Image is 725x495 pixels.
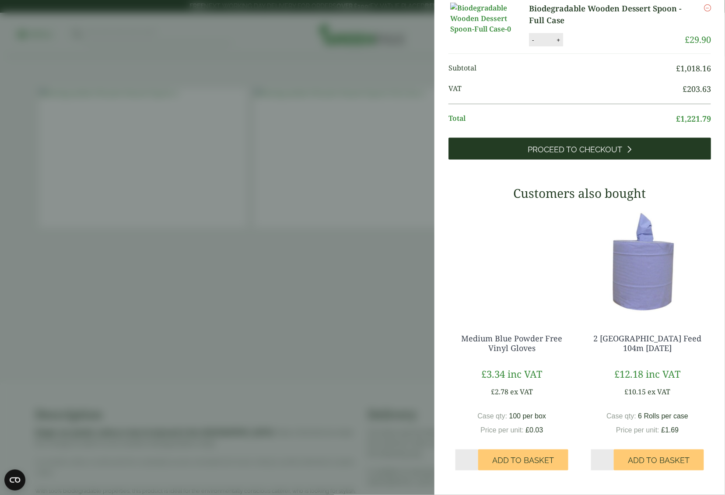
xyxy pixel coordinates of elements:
[482,367,487,380] span: £
[480,426,524,434] span: Price per unit:
[625,387,629,397] span: £
[676,63,711,74] bdi: 1,018.16
[685,34,711,46] bdi: 29.90
[448,186,711,201] h3: Customers also bought
[448,138,711,160] a: Proceed to Checkout
[628,456,690,465] span: Add to Basket
[526,426,543,434] bdi: 0.03
[616,426,659,434] span: Price per unit:
[478,449,568,470] button: Add to Basket
[615,367,644,380] bdi: 12.18
[508,367,543,380] span: inc VAT
[510,387,533,397] span: ex VAT
[448,63,676,74] span: Subtotal
[685,34,690,46] span: £
[704,3,711,13] a: Remove this item
[462,333,563,353] a: Medium Blue Powder Free Vinyl Gloves
[491,387,495,397] span: £
[676,63,680,74] span: £
[529,36,536,44] button: -
[683,84,687,94] span: £
[478,412,508,420] span: Case qty:
[482,367,505,380] bdi: 3.34
[625,387,646,397] bdi: 10.15
[554,36,563,44] button: +
[448,83,683,95] span: VAT
[676,113,680,124] span: £
[509,412,546,420] span: 100 per box
[529,3,685,26] a: Biodegradable Wooden Dessert Spoon - Full Case
[646,367,681,380] span: inc VAT
[662,426,665,434] span: £
[662,426,679,434] bdi: 1.69
[615,367,620,380] span: £
[607,412,637,420] span: Case qty:
[648,387,671,397] span: ex VAT
[492,456,554,465] span: Add to Basket
[528,145,623,154] span: Proceed to Checkout
[638,412,689,420] span: 6 Rolls per case
[4,470,25,491] button: Open CMP widget
[491,387,508,397] bdi: 2.78
[448,113,676,125] span: Total
[584,207,711,316] img: 3630017-2-Ply-Blue-Centre-Feed-104m
[450,3,529,34] img: Biodegradable Wooden Dessert Spoon-Full Case-0
[614,449,704,470] button: Add to Basket
[683,84,711,94] bdi: 203.63
[676,113,711,124] bdi: 1,221.79
[594,333,702,353] a: 2 [GEOGRAPHIC_DATA] Feed 104m [DATE]
[526,426,530,434] span: £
